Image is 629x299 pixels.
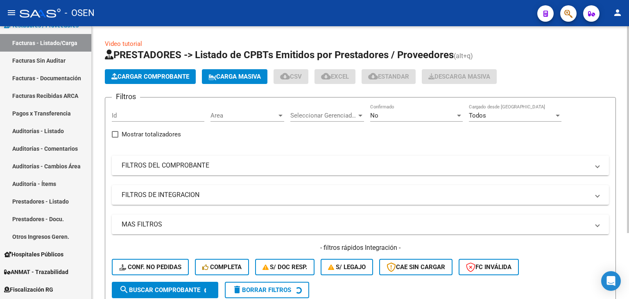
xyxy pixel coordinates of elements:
[368,71,378,81] mat-icon: cloud_download
[119,286,200,294] span: Buscar Comprobante
[105,69,196,84] button: Cargar Comprobante
[422,69,497,84] app-download-masive: Descarga masiva de comprobantes (adjuntos)
[112,91,140,102] h3: Filtros
[105,49,454,61] span: PRESTADORES -> Listado de CPBTs Emitidos por Prestadores / Proveedores
[208,73,261,80] span: Carga Masiva
[122,190,589,199] mat-panel-title: FILTROS DE INTEGRACION
[195,259,249,275] button: Completa
[321,73,349,80] span: EXCEL
[202,263,242,271] span: Completa
[274,69,308,84] button: CSV
[290,112,357,119] span: Seleccionar Gerenciador
[232,285,242,294] mat-icon: delete
[321,259,373,275] button: S/ legajo
[454,52,473,60] span: (alt+q)
[379,259,453,275] button: CAE SIN CARGAR
[119,263,181,271] span: Conf. no pedidas
[105,40,142,48] a: Video tutorial
[112,259,189,275] button: Conf. no pedidas
[466,263,511,271] span: FC Inválida
[613,8,622,18] mat-icon: person
[232,286,291,294] span: Borrar Filtros
[122,220,589,229] mat-panel-title: MAS FILTROS
[112,156,609,175] mat-expansion-panel-header: FILTROS DEL COMPROBANTE
[112,282,218,298] button: Buscar Comprobante
[387,263,445,271] span: CAE SIN CARGAR
[112,185,609,205] mat-expansion-panel-header: FILTROS DE INTEGRACION
[65,4,95,22] span: - OSEN
[280,71,290,81] mat-icon: cloud_download
[210,112,277,119] span: Area
[370,112,378,119] span: No
[4,285,53,294] span: Fiscalización RG
[122,129,181,139] span: Mostrar totalizadores
[314,69,355,84] button: EXCEL
[328,263,366,271] span: S/ legajo
[7,8,16,18] mat-icon: menu
[422,69,497,84] button: Descarga Masiva
[362,69,416,84] button: Estandar
[4,250,63,259] span: Hospitales Públicos
[4,267,68,276] span: ANMAT - Trazabilidad
[225,282,309,298] button: Borrar Filtros
[262,263,308,271] span: S/ Doc Resp.
[368,73,409,80] span: Estandar
[459,259,519,275] button: FC Inválida
[122,161,589,170] mat-panel-title: FILTROS DEL COMPROBANTE
[112,215,609,234] mat-expansion-panel-header: MAS FILTROS
[119,285,129,294] mat-icon: search
[469,112,486,119] span: Todos
[111,73,189,80] span: Cargar Comprobante
[321,71,331,81] mat-icon: cloud_download
[255,259,315,275] button: S/ Doc Resp.
[428,73,490,80] span: Descarga Masiva
[202,69,267,84] button: Carga Masiva
[601,271,621,291] div: Open Intercom Messenger
[112,243,609,252] h4: - filtros rápidos Integración -
[280,73,302,80] span: CSV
